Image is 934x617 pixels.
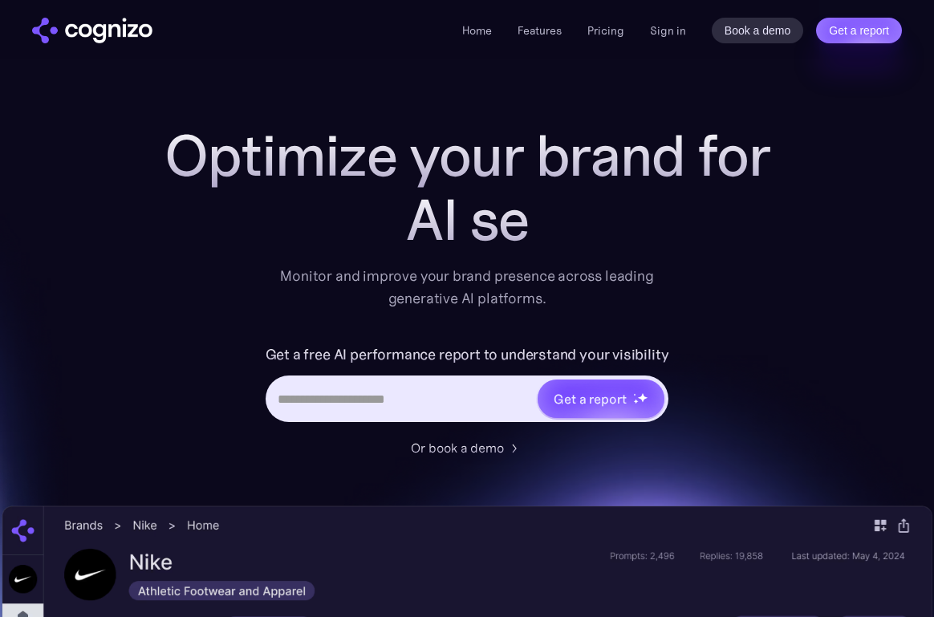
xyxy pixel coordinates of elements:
a: Get a reportstarstarstar [536,378,666,420]
a: Book a demo [712,18,804,43]
img: star [637,392,648,403]
a: Sign in [650,21,686,40]
div: Get a report [554,389,626,408]
h1: Optimize your brand for [146,124,788,188]
a: Get a report [816,18,902,43]
div: AI se [146,188,788,252]
img: star [633,393,636,396]
img: cognizo logo [32,18,152,43]
form: Hero URL Input Form [266,342,669,430]
a: Or book a demo [411,438,523,457]
a: Pricing [587,23,624,38]
img: star [633,399,639,404]
div: Monitor and improve your brand presence across leading generative AI platforms. [270,265,664,310]
a: Features [518,23,562,38]
a: Home [462,23,492,38]
div: Or book a demo [411,438,504,457]
a: home [32,18,152,43]
label: Get a free AI performance report to understand your visibility [266,342,669,367]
